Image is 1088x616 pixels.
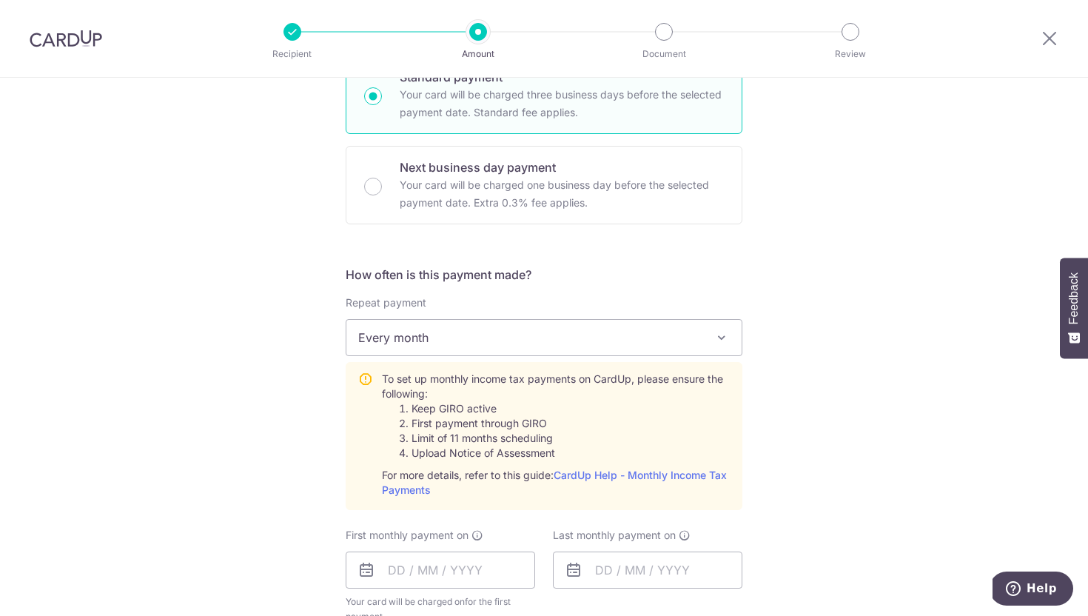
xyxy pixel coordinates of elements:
[346,266,742,284] h5: How often is this payment made?
[412,401,730,416] li: Keep GIRO active
[553,528,676,543] span: Last monthly payment on
[1067,272,1081,324] span: Feedback
[346,528,469,543] span: First monthly payment on
[412,446,730,461] li: Upload Notice of Assessment
[346,320,742,355] span: Every month
[382,469,727,496] a: CardUp Help - Monthly Income Tax Payments
[400,86,724,121] p: Your card will be charged three business days before the selected payment date. Standard fee appl...
[1060,258,1088,358] button: Feedback - Show survey
[553,552,742,589] input: DD / MM / YYYY
[412,431,730,446] li: Limit of 11 months scheduling
[400,176,724,212] p: Your card will be charged one business day before the selected payment date. Extra 0.3% fee applies.
[400,158,724,176] p: Next business day payment
[238,47,347,61] p: Recipient
[412,416,730,431] li: First payment through GIRO
[609,47,719,61] p: Document
[346,552,535,589] input: DD / MM / YYYY
[796,47,905,61] p: Review
[423,47,533,61] p: Amount
[346,295,426,310] label: Repeat payment
[993,572,1073,609] iframe: Opens a widget where you can find more information
[30,30,102,47] img: CardUp
[382,372,730,498] div: To set up monthly income tax payments on CardUp, please ensure the following: For more details, r...
[346,319,742,356] span: Every month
